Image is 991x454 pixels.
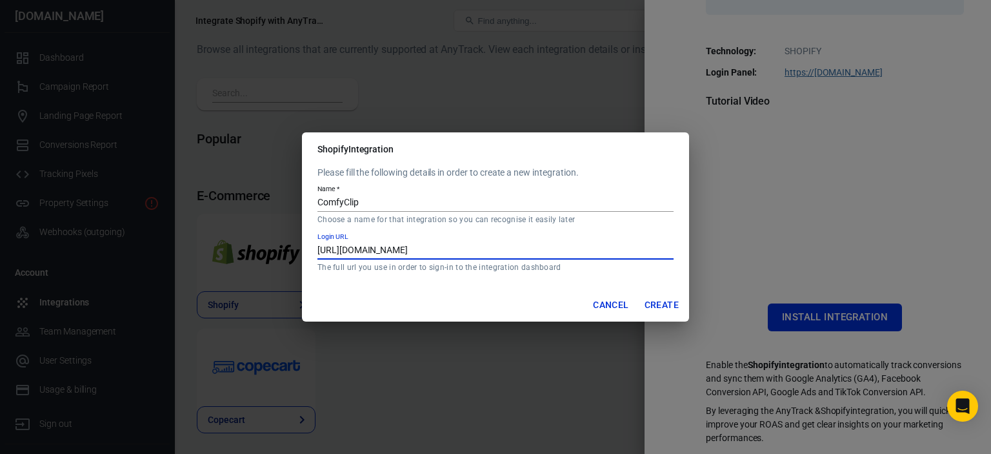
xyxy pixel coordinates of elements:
[317,262,674,273] p: The full url you use in order to sign-in to the integration dashboard
[317,195,674,212] input: My Shopify
[317,183,339,193] label: Name
[317,214,674,225] p: Choose a name for that integration so you can recognise it easily later
[317,243,674,260] input: https://domain.com/sign-in
[317,166,674,180] p: Please fill the following details in order to create a new integration.
[588,293,634,317] button: Cancel
[639,293,684,317] button: Create
[302,132,689,166] h2: Shopify Integration
[947,391,978,422] div: Open Intercom Messenger
[317,231,348,241] label: Login URL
